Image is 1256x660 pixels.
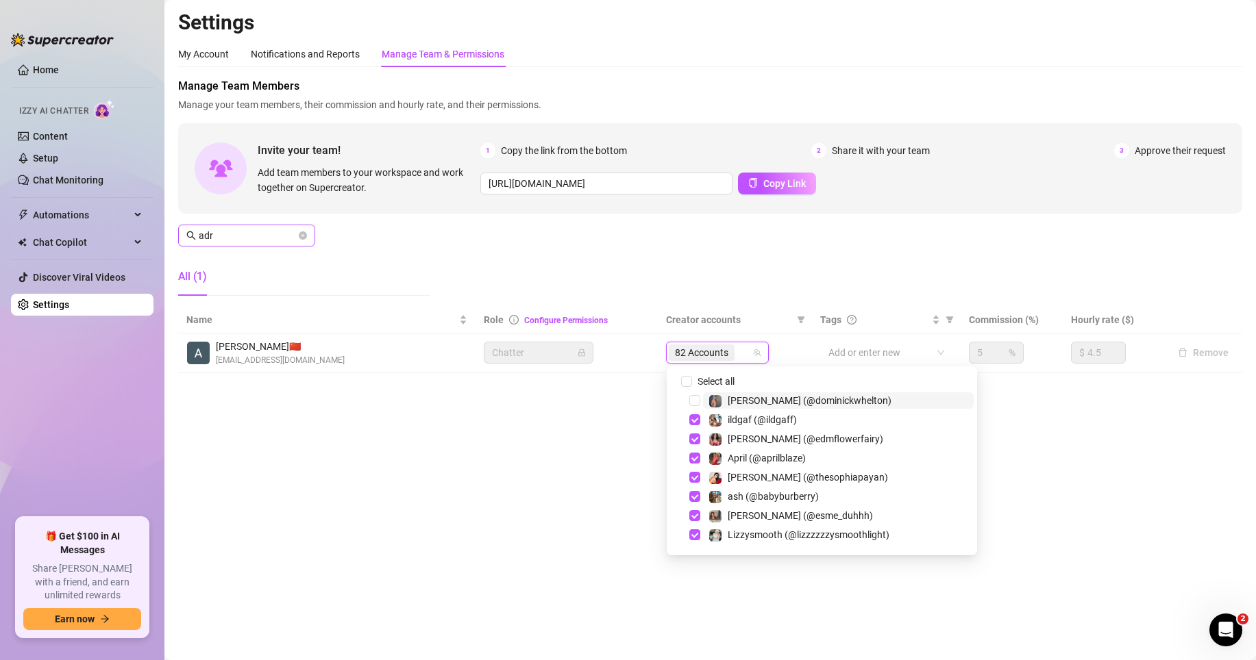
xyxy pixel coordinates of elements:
span: info-circle [509,315,519,325]
span: [PERSON_NAME] (@edmflowerfairy) [728,433,883,444]
a: Discover Viral Videos [33,272,125,283]
span: Izzy AI Chatter [19,105,88,118]
img: Esmeralda (@esme_duhhh) [709,510,722,522]
span: Add team members to your workspace and work together on Supercreator. [258,165,475,195]
span: filter [946,316,954,324]
button: Remove [1172,344,1234,361]
span: April (@aprilblaze) [728,453,806,464]
span: Chatter [492,342,585,363]
span: 2 [811,143,826,158]
img: Adryl Louise Diaz [187,342,210,364]
a: Chat Monitoring [33,175,103,186]
span: Lizzysmooth (@lizzzzzzysmoothlight) [728,529,889,540]
img: April (@aprilblaze) [709,453,722,465]
span: Share [PERSON_NAME] with a friend, and earn unlimited rewards [23,562,141,602]
span: 82 Accounts [675,345,728,360]
a: Content [33,131,68,142]
span: copy [748,178,758,188]
span: search [186,231,196,240]
span: 82 Accounts [669,344,735,361]
span: Manage your team members, their commission and hourly rate, and their permissions. [178,97,1242,112]
span: [PERSON_NAME] (@thesophiapayan) [728,472,888,483]
span: Automations [33,204,130,226]
button: close-circle [299,231,307,240]
span: filter [794,309,808,330]
th: Hourly rate ($) [1063,307,1164,333]
span: [PERSON_NAME] (@dominickwhelton) [728,395,891,406]
span: Chat Copilot [33,231,130,253]
span: question-circle [847,315,857,325]
span: filter [797,316,805,324]
span: Creator accounts [666,312,791,327]
span: [PERSON_NAME] 🇨🇳 [216,339,345,354]
div: Notifications and Reports [251,47,360,62]
img: Aaliyah (@edmflowerfairy) [709,433,722,446]
span: ildgaf (@ildgaff) [728,414,797,425]
span: Select tree node [689,491,700,502]
img: AI Chatter [94,99,115,119]
th: Name [178,307,476,333]
span: thunderbolt [18,210,29,220]
a: Settings [33,299,69,310]
button: Copy Link [738,173,816,194]
iframe: Intercom live chat [1209,613,1242,646]
span: Copy the link from the bottom [501,143,627,158]
span: 🎁 Get $100 in AI Messages [23,530,141,557]
span: [EMAIL_ADDRESS][DOMAIN_NAME] [216,354,345,367]
span: team [753,348,761,357]
th: Commission (%) [961,307,1062,333]
span: Share it with your team [832,143,930,158]
img: logo-BBDzfeDw.svg [11,33,114,47]
span: 1 [480,143,495,158]
button: Earn nowarrow-right [23,608,141,630]
span: Select tree node [689,395,700,406]
img: Sophia (@thesophiapayan) [709,472,722,484]
span: Earn now [55,613,95,624]
span: Select tree node [689,453,700,464]
a: Configure Permissions [524,316,608,325]
span: filter [943,309,957,330]
span: Approve their request [1135,143,1226,158]
span: lock [578,348,586,357]
span: [PERSON_NAME] (@esme_duhhh) [728,510,873,521]
span: Role [484,314,504,325]
span: 3 [1114,143,1129,158]
span: Select tree node [689,433,700,444]
a: Home [33,64,59,75]
span: Select tree node [689,510,700,521]
div: My Account [178,47,229,62]
span: Select tree node [689,414,700,425]
span: Tags [820,312,841,327]
a: Setup [33,153,58,164]
div: Manage Team & Permissions [382,47,504,62]
span: 2 [1237,613,1248,624]
span: ash (@babyburberry) [728,491,819,502]
h2: Settings [178,10,1242,36]
span: Invite your team! [258,142,480,159]
img: Dominick (@dominickwhelton) [709,395,722,407]
input: Search members [199,228,296,243]
span: Select all [692,374,740,389]
span: Copy Link [763,178,806,189]
span: Manage Team Members [178,78,1242,94]
img: ildgaf (@ildgaff) [709,414,722,427]
img: Chat Copilot [18,238,27,247]
span: Select tree node [689,472,700,483]
img: Lizzysmooth (@lizzzzzzysmoothlight) [709,529,722,542]
img: ash (@babyburberry) [709,491,722,503]
div: All (1) [178,268,207,285]
span: Select tree node [689,529,700,540]
span: arrow-right [100,614,110,624]
span: Name [186,312,456,327]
